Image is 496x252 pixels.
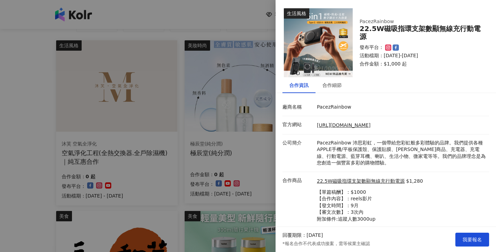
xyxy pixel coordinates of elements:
div: 合作資訊 [289,81,309,89]
div: 22.5W磁吸指環支架數顯無線充行動電源 [360,25,481,41]
p: *報名合作不代表成功接案，需等候業主確認 [282,241,370,247]
p: 合作金額： $1,000 起 [360,61,481,68]
div: 生活風格 [284,8,309,19]
span: 我要報名 [463,237,482,242]
p: PacezRainbow [317,104,486,111]
p: 公司簡介 [282,140,313,147]
div: PacezRainbow [360,18,470,25]
p: 回覆期限：[DATE] [282,232,323,239]
p: 活動檔期：[DATE]-[DATE] [360,52,481,59]
p: 合作商品 [282,177,313,184]
p: 發布平台： [360,44,384,51]
button: 我要報名 [455,233,489,246]
a: 22.5W磁吸指環支架數顯無線充行動電源 [317,178,405,185]
a: [URL][DOMAIN_NAME] [317,122,371,128]
p: 廠商名稱 [282,104,313,111]
div: 合作細節 [322,81,342,89]
p: PacezRainbow 沛思彩虹，一個帶給您彩虹般多彩體驗的品牌。我們提供各種APPLE手機/平板保護殼、保護貼膜、[PERSON_NAME]商品、充電器、充電線、行動電源、藍芽耳機、喇叭、生... [317,140,486,167]
img: 22.5W磁吸指環支架數顯無線充行動電源 [284,8,353,77]
p: 官方網站 [282,121,313,128]
p: 【單篇稿酬】：$1000 【合作內容】：reels影片 【發文時間】：9月 【審文次數】：3次內 附加條件:追蹤人數3000up [317,189,423,223]
p: $1,280 [406,178,423,185]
